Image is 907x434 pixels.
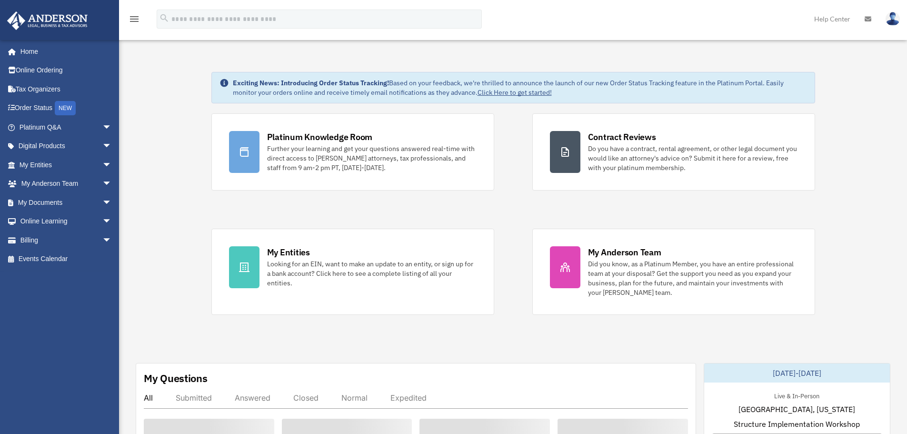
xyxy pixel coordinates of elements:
a: Click Here to get started! [478,88,552,97]
span: arrow_drop_down [102,231,121,250]
img: User Pic [886,12,900,26]
span: arrow_drop_down [102,155,121,175]
a: My Anderson Team Did you know, as a Platinum Member, you have an entire professional team at your... [532,229,815,315]
a: Order StatusNEW [7,99,126,118]
div: Expedited [390,393,427,403]
div: Live & In-Person [767,390,827,400]
div: Platinum Knowledge Room [267,131,373,143]
a: Events Calendar [7,250,126,269]
span: arrow_drop_down [102,137,121,156]
span: arrow_drop_down [102,193,121,212]
a: Platinum Knowledge Room Further your learning and get your questions answered real-time with dire... [211,113,494,191]
span: arrow_drop_down [102,118,121,137]
i: search [159,13,169,23]
a: My Anderson Teamarrow_drop_down [7,174,126,193]
span: arrow_drop_down [102,212,121,232]
a: My Entities Looking for an EIN, want to make an update to an entity, or sign up for a bank accoun... [211,229,494,315]
div: My Entities [267,246,310,258]
div: Submitted [176,393,212,403]
div: Contract Reviews [588,131,656,143]
a: menu [129,17,140,25]
i: menu [129,13,140,25]
div: NEW [55,101,76,115]
a: Online Ordering [7,61,126,80]
a: Digital Productsarrow_drop_down [7,137,126,156]
span: [GEOGRAPHIC_DATA], [US_STATE] [738,404,855,415]
a: Platinum Q&Aarrow_drop_down [7,118,126,137]
a: Home [7,42,121,61]
div: Closed [293,393,319,403]
div: Based on your feedback, we're thrilled to announce the launch of our new Order Status Tracking fe... [233,78,807,97]
div: All [144,393,153,403]
div: Further your learning and get your questions answered real-time with direct access to [PERSON_NAM... [267,144,477,172]
div: My Questions [144,371,208,385]
a: Contract Reviews Do you have a contract, rental agreement, or other legal document you would like... [532,113,815,191]
div: Normal [341,393,368,403]
div: My Anderson Team [588,246,661,258]
div: [DATE]-[DATE] [704,363,890,383]
a: My Entitiesarrow_drop_down [7,155,126,174]
div: Answered [235,393,270,403]
div: Looking for an EIN, want to make an update to an entity, or sign up for a bank account? Click her... [267,259,477,288]
img: Anderson Advisors Platinum Portal [4,11,90,30]
a: Tax Organizers [7,80,126,99]
div: Do you have a contract, rental agreement, or other legal document you would like an attorney's ad... [588,144,797,172]
span: arrow_drop_down [102,174,121,194]
a: Online Learningarrow_drop_down [7,212,126,231]
a: My Documentsarrow_drop_down [7,193,126,212]
a: Billingarrow_drop_down [7,231,126,250]
strong: Exciting News: Introducing Order Status Tracking! [233,79,389,87]
div: Did you know, as a Platinum Member, you have an entire professional team at your disposal? Get th... [588,259,797,297]
span: Structure Implementation Workshop [734,418,860,430]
